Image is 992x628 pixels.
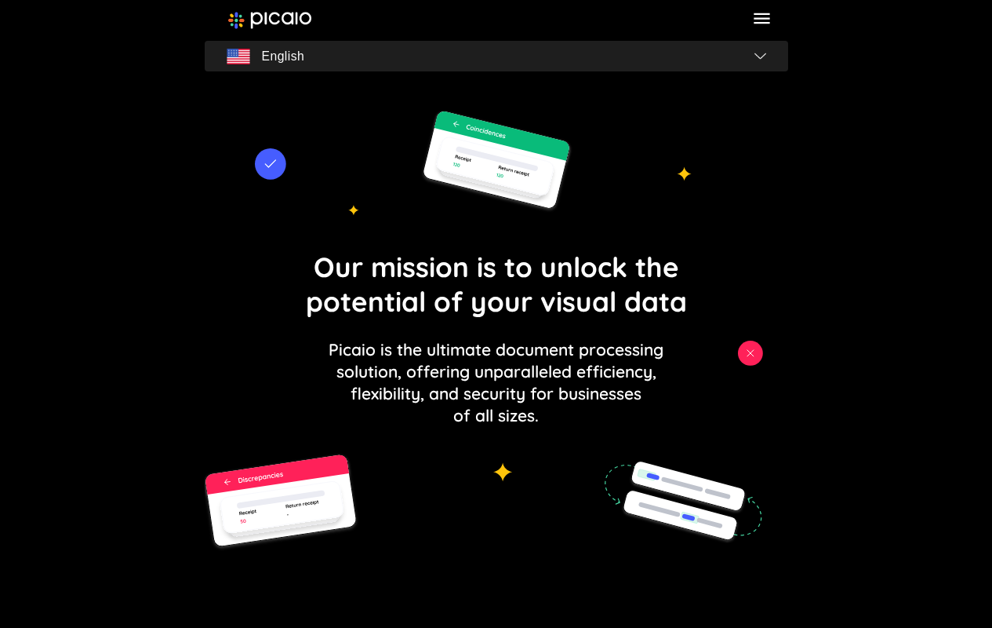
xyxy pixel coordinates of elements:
img: flag [754,53,766,59]
span: English [262,46,305,68]
p: Picaio is the ultimate document processing solution, offering unparalleled efficiency, flexibilit... [329,338,663,426]
p: Our mission is to unlock the potential of your visual data [306,250,687,319]
img: image [228,12,312,29]
img: flag [227,49,250,64]
button: flagEnglishflag [205,41,788,72]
